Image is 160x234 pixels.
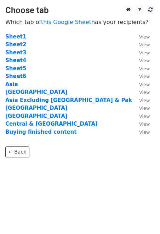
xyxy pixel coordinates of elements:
a: Asia Excluding [GEOGRAPHIC_DATA] & Pak [5,97,132,103]
a: ← Back [5,146,29,157]
a: View [132,73,150,79]
a: Sheet5 [5,65,26,72]
small: View [139,90,150,95]
small: View [139,106,150,111]
a: Sheet3 [5,49,26,56]
a: View [132,97,150,103]
a: Central & [GEOGRAPHIC_DATA] [5,121,98,127]
small: View [139,74,150,79]
a: Sheet4 [5,57,26,64]
a: [GEOGRAPHIC_DATA] [5,105,68,111]
a: View [132,41,150,48]
a: this Google Sheet [41,19,91,25]
small: View [139,34,150,40]
a: Sheet6 [5,73,26,79]
small: View [139,114,150,119]
small: View [139,58,150,63]
small: View [139,50,150,55]
a: [GEOGRAPHIC_DATA] [5,89,68,95]
a: Asia [5,81,18,88]
a: View [132,113,150,119]
a: View [132,49,150,56]
a: Buying finished content [5,129,76,135]
small: View [139,130,150,135]
a: View [132,81,150,88]
p: Which tab of has your recipients? [5,18,155,26]
a: View [132,65,150,72]
a: Sheet1 [5,34,26,40]
a: View [132,89,150,95]
a: [GEOGRAPHIC_DATA] [5,113,68,119]
a: View [132,129,150,135]
h3: Choose tab [5,5,155,16]
small: View [139,82,150,87]
a: View [132,121,150,127]
small: View [139,121,150,127]
small: View [139,66,150,71]
a: View [132,34,150,40]
a: Sheet2 [5,41,26,48]
a: View [132,57,150,64]
small: View [139,98,150,103]
small: View [139,42,150,47]
a: View [132,105,150,111]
